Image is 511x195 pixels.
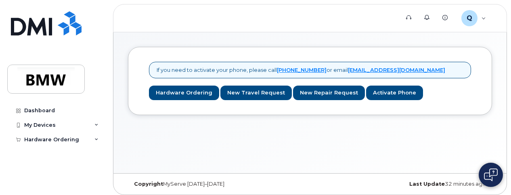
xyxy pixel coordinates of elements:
[371,181,492,187] div: 32 minutes ago
[293,86,365,101] a: New Repair Request
[277,67,327,73] a: [PHONE_NUMBER]
[134,181,163,187] strong: Copyright
[149,86,219,101] a: Hardware Ordering
[348,67,445,73] a: [EMAIL_ADDRESS][DOMAIN_NAME]
[220,86,292,101] a: New Travel Request
[157,66,445,74] p: If you need to activate your phone, please call or email
[128,181,249,187] div: MyServe [DATE]–[DATE]
[409,181,445,187] strong: Last Update
[366,86,423,101] a: Activate Phone
[484,168,498,181] img: Open chat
